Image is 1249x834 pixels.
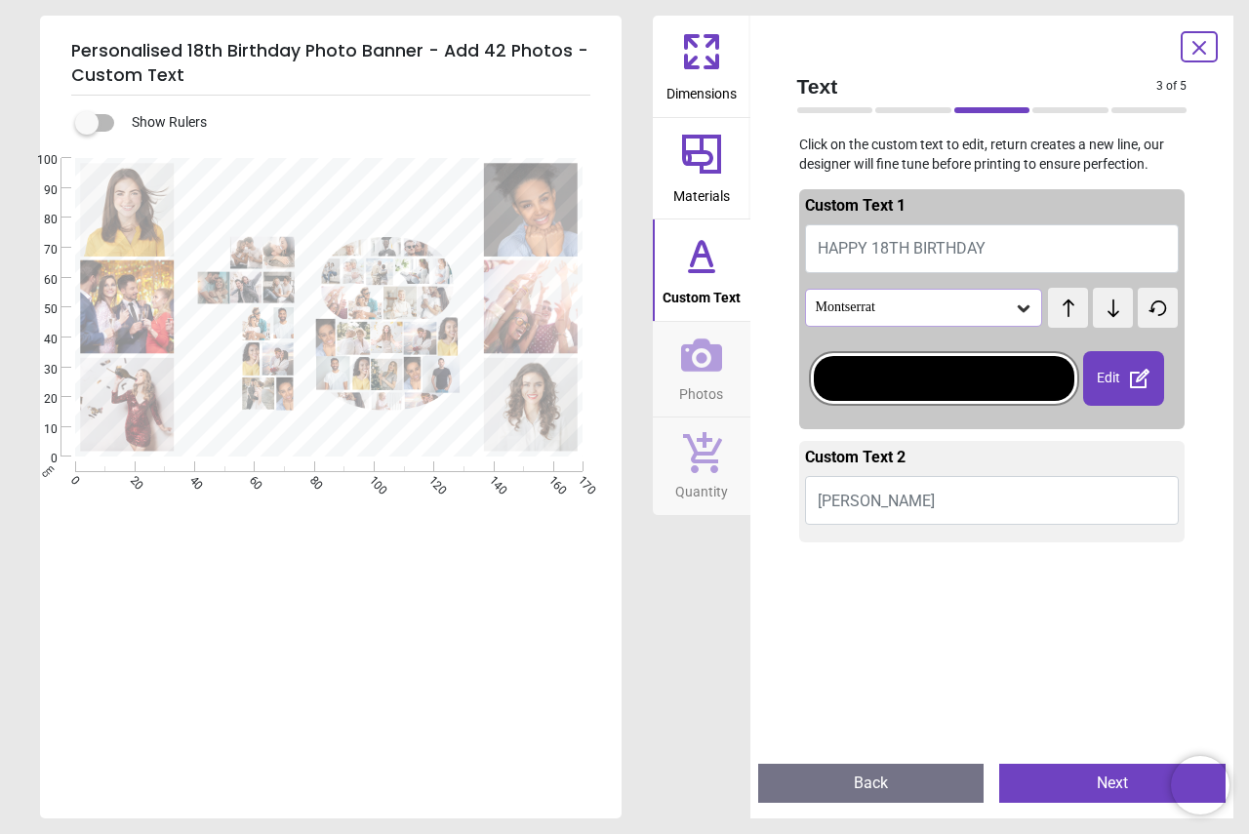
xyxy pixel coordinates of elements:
[20,242,58,258] span: 70
[38,462,56,480] span: cm
[999,764,1226,803] button: Next
[666,75,737,104] span: Dimensions
[20,301,58,318] span: 50
[673,178,730,207] span: Materials
[653,219,750,321] button: Custom Text
[782,136,1203,174] p: Click on the custom text to edit, return creates a new line, our designer will fine tune before p...
[758,764,985,803] button: Back
[818,239,986,258] span: HAPPY 18TH BIRTHDAY
[679,376,723,405] span: Photos
[20,152,58,169] span: 100
[653,322,750,417] button: Photos
[805,196,906,215] span: Custom Text 1
[20,332,58,348] span: 40
[71,31,590,96] h5: Personalised 18th Birthday Photo Banner - Add 42 Photos - Custom Text
[1171,756,1229,814] iframe: Brevo live chat
[20,421,58,438] span: 10
[20,212,58,228] span: 80
[87,111,622,135] div: Show Rulers
[805,476,1180,525] button: [PERSON_NAME]
[675,473,728,502] span: Quantity
[20,391,58,408] span: 20
[805,448,906,466] span: Custom Text 2
[797,72,1157,100] span: Text
[805,224,1180,273] button: HAPPY 18TH BIRTHDAY
[20,182,58,199] span: 90
[20,362,58,378] span: 30
[20,272,58,289] span: 60
[1083,351,1164,406] div: Edit
[653,417,750,515] button: Quantity
[20,451,58,467] span: 0
[818,492,935,510] span: [PERSON_NAME]
[1156,78,1187,95] span: 3 of 5
[663,279,741,308] span: Custom Text
[814,299,1015,316] div: Montserrat
[653,16,750,117] button: Dimensions
[653,118,750,219] button: Materials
